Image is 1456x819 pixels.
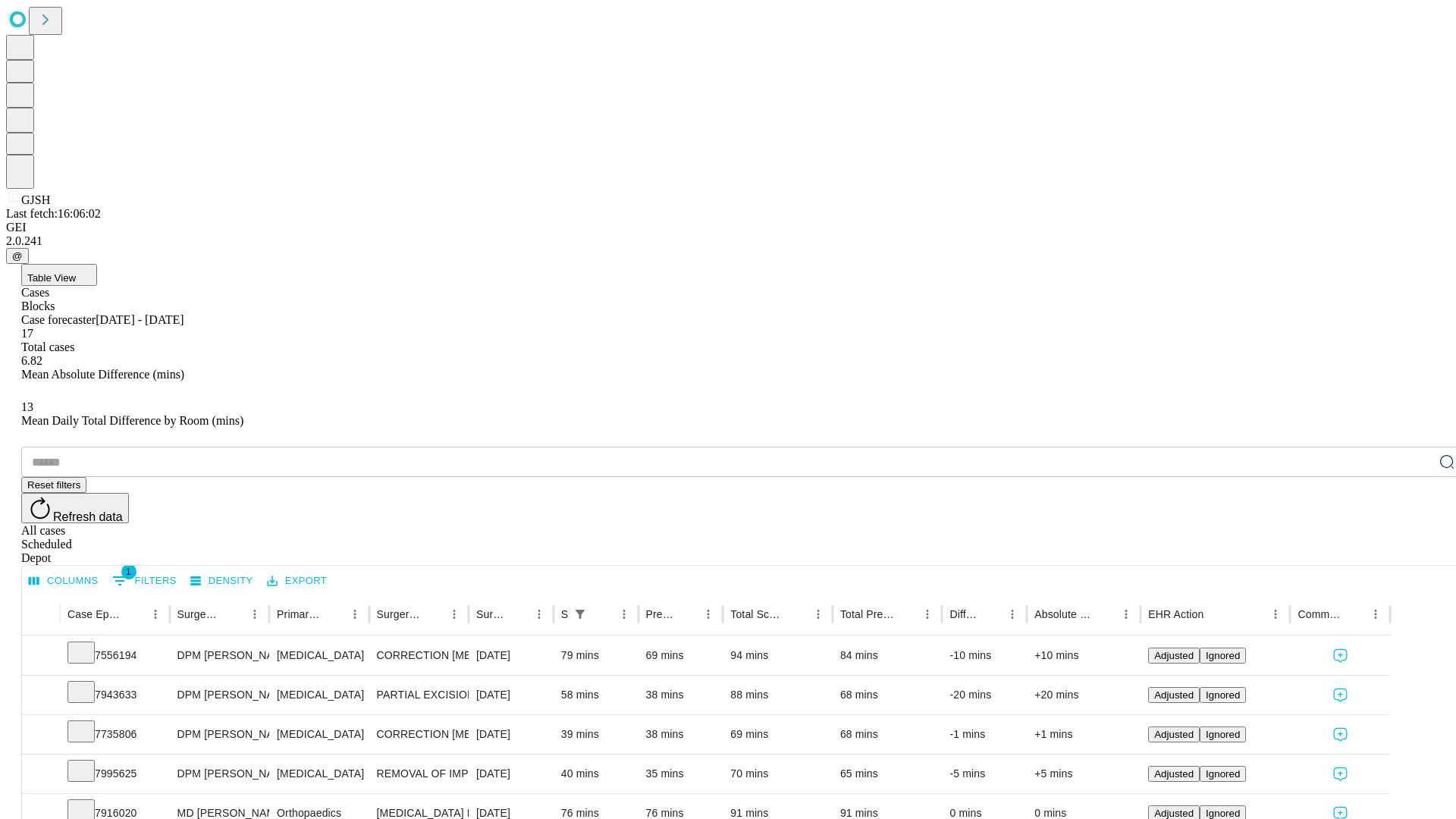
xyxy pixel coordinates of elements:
[840,608,895,620] div: Total Predicted Duration
[25,570,102,593] button: Select columns
[121,564,136,579] span: 1
[277,676,361,714] div: [MEDICAL_DATA]
[1148,726,1200,742] button: Adjusted
[561,715,631,754] div: 39 mins
[1034,715,1133,754] div: +1 mins
[21,193,50,206] span: GJSH
[21,340,74,353] span: Total cases
[244,604,265,625] button: Menu
[730,608,785,620] div: Total Scheduled Duration
[896,604,917,625] button: Sort
[570,604,591,625] button: Show filters
[676,604,698,625] button: Sort
[840,636,935,675] div: 84 mins
[529,604,550,625] button: Menu
[808,604,829,625] button: Menu
[344,604,366,625] button: Menu
[67,608,122,620] div: Case Epic Id
[840,755,935,793] div: 65 mins
[476,608,506,620] div: Surgery Date
[949,676,1019,714] div: -20 mins
[1154,808,1194,819] span: Adjusted
[476,636,546,675] div: [DATE]
[21,400,33,413] span: 13
[177,755,262,793] div: DPM [PERSON_NAME] [PERSON_NAME]
[1116,604,1137,625] button: Menu
[613,604,635,625] button: Menu
[646,636,716,675] div: 69 mins
[786,604,808,625] button: Sort
[1148,648,1200,664] button: Adjusted
[730,676,825,714] div: 88 mins
[12,250,23,262] span: @
[1200,687,1246,703] button: Ignored
[1200,766,1246,782] button: Ignored
[1148,687,1200,703] button: Adjusted
[1154,650,1194,661] span: Adjusted
[6,221,1450,234] div: GEI
[646,676,716,714] div: 38 mins
[1344,604,1365,625] button: Sort
[1034,636,1133,675] div: +10 mins
[1205,604,1226,625] button: Sort
[949,755,1019,793] div: -5 mins
[476,755,546,793] div: [DATE]
[67,715,162,754] div: 7735806
[1200,726,1246,742] button: Ignored
[1154,729,1194,740] span: Adjusted
[21,313,96,326] span: Case forecaster
[730,715,825,754] div: 69 mins
[277,715,361,754] div: [MEDICAL_DATA]
[1206,808,1240,819] span: Ignored
[377,715,461,754] div: CORRECTION [MEDICAL_DATA]
[646,715,716,754] div: 38 mins
[840,715,935,754] div: 68 mins
[30,761,52,788] button: Expand
[561,755,631,793] div: 40 mins
[949,636,1019,675] div: -10 mins
[917,604,938,625] button: Menu
[592,604,613,625] button: Sort
[377,755,461,793] div: REMOVAL OF IMPLANT DEEP
[177,636,262,675] div: DPM [PERSON_NAME] [PERSON_NAME]
[223,604,244,625] button: Sort
[570,604,591,625] div: 1 active filter
[124,604,145,625] button: Sort
[1154,689,1194,701] span: Adjusted
[646,755,716,793] div: 35 mins
[21,354,42,367] span: 6.82
[730,636,825,675] div: 94 mins
[1002,604,1023,625] button: Menu
[263,570,331,593] button: Export
[444,604,465,625] button: Menu
[30,682,52,709] button: Expand
[30,643,52,670] button: Expand
[6,248,29,264] button: @
[1034,608,1093,620] div: Absolute Difference
[840,676,935,714] div: 68 mins
[1148,608,1203,620] div: EHR Action
[1034,676,1133,714] div: +20 mins
[698,604,719,625] button: Menu
[1206,729,1240,740] span: Ignored
[377,676,461,714] div: PARTIAL EXCISION PHALANX OF TOE
[377,636,461,675] div: CORRECTION [MEDICAL_DATA], DOUBLE [MEDICAL_DATA]
[145,604,166,625] button: Menu
[67,755,162,793] div: 7995625
[1206,768,1240,780] span: Ignored
[476,715,546,754] div: [DATE]
[21,414,243,427] span: Mean Daily Total Difference by Room (mins)
[96,313,184,326] span: [DATE] - [DATE]
[646,608,676,620] div: Predicted In Room Duration
[27,479,80,491] span: Reset filters
[1154,768,1194,780] span: Adjusted
[561,636,631,675] div: 79 mins
[277,636,361,675] div: [MEDICAL_DATA]
[21,477,86,493] button: Reset filters
[422,604,444,625] button: Sort
[277,608,321,620] div: Primary Service
[476,676,546,714] div: [DATE]
[187,570,257,593] button: Density
[21,327,33,340] span: 17
[6,234,1450,248] div: 2.0.241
